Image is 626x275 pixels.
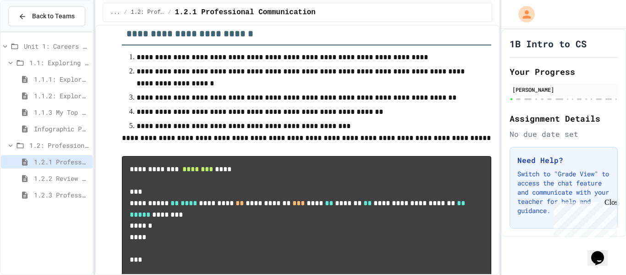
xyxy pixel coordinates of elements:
[175,7,315,18] span: 1.2.1 Professional Communication
[34,74,89,84] span: 1.1.1: Exploring CS Careers
[517,169,610,215] p: Switch to "Grade View" to access the chat feature and communicate with your teacher for help and ...
[29,140,89,150] span: 1.2: Professional Communication
[34,174,89,183] span: 1.2.2 Review - Professional Communication
[131,9,165,16] span: 1.2: Professional Communication
[588,238,617,266] iframe: chat widget
[34,190,89,200] span: 1.2.3 Professional Communication Challenge
[32,11,75,21] span: Back to Teams
[34,124,89,134] span: Infographic Project: Your favorite CS
[550,198,617,237] iframe: chat widget
[510,65,618,78] h2: Your Progress
[24,41,89,51] span: Unit 1: Careers & Professionalism
[168,9,171,16] span: /
[8,6,85,26] button: Back to Teams
[510,37,587,50] h1: 1B Intro to CS
[512,85,615,94] div: [PERSON_NAME]
[34,107,89,117] span: 1.1.3 My Top 3 CS Careers!
[509,4,537,25] div: My Account
[510,112,618,125] h2: Assignment Details
[4,4,63,58] div: Chat with us now!Close
[34,157,89,167] span: 1.2.1 Professional Communication
[110,9,121,16] span: ...
[510,129,618,140] div: No due date set
[34,91,89,101] span: 1.1.2: Exploring CS Careers - Review
[517,155,610,166] h3: Need Help?
[29,58,89,67] span: 1.1: Exploring CS Careers
[124,9,127,16] span: /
